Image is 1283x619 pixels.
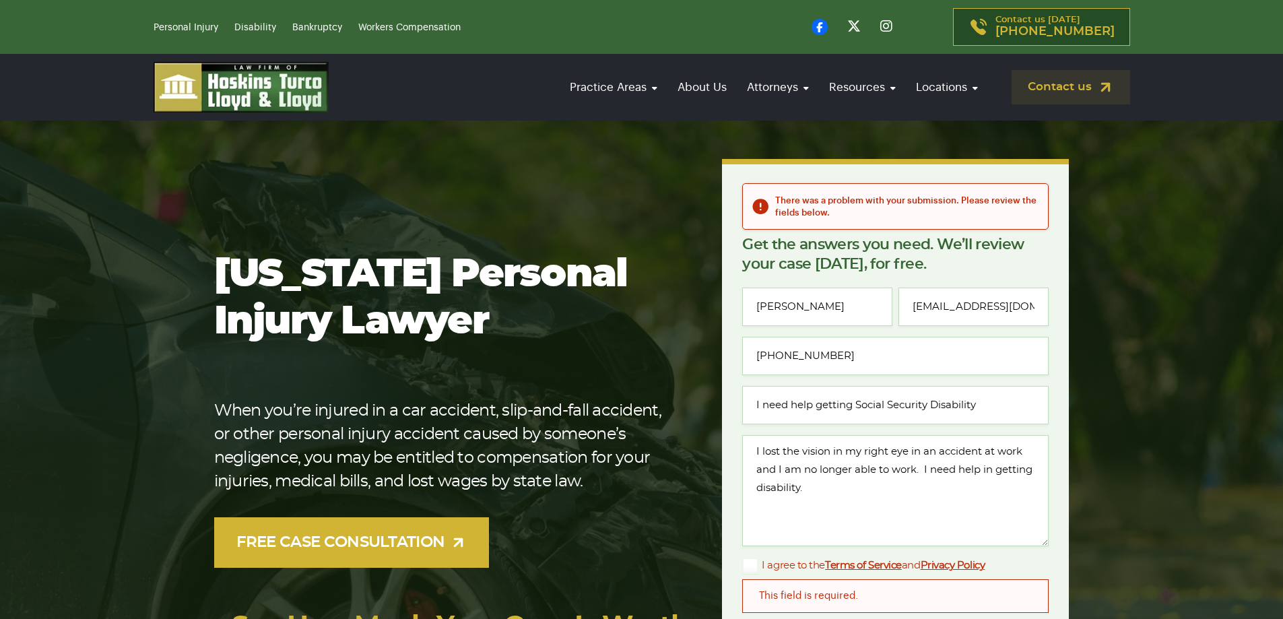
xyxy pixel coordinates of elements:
[742,558,985,574] label: I agree to the and
[214,251,680,346] h1: [US_STATE] Personal Injury Lawyer
[214,399,680,494] p: When you’re injured in a car accident, slip-and-fall accident, or other personal injury accident ...
[292,23,342,32] a: Bankruptcy
[921,560,985,571] a: Privacy Policy
[825,560,902,571] a: Terms of Service
[742,288,892,326] input: Full Name
[1012,70,1130,104] a: Contact us
[898,288,1049,326] input: Email*
[742,579,1049,613] div: This field is required.
[995,25,1115,38] span: [PHONE_NUMBER]
[742,235,1049,274] p: Get the answers you need. We’ll review your case [DATE], for free.
[450,534,467,551] img: arrow-up-right-light.svg
[740,68,816,106] a: Attorneys
[671,68,733,106] a: About Us
[953,8,1130,46] a: Contact us [DATE][PHONE_NUMBER]
[154,23,218,32] a: Personal Injury
[742,435,1049,546] textarea: I lost the vision in my right eye in an accident at work and I am no longer able to work. I need ...
[563,68,664,106] a: Practice Areas
[154,62,329,112] img: logo
[775,195,1037,218] h2: There was a problem with your submission. Please review the fields below.
[214,517,490,568] a: FREE CASE CONSULTATION
[234,23,276,32] a: Disability
[995,15,1115,38] p: Contact us [DATE]
[742,386,1049,424] input: Type of case or question
[358,23,461,32] a: Workers Compensation
[909,68,985,106] a: Locations
[822,68,902,106] a: Resources
[742,337,1049,375] input: Phone*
